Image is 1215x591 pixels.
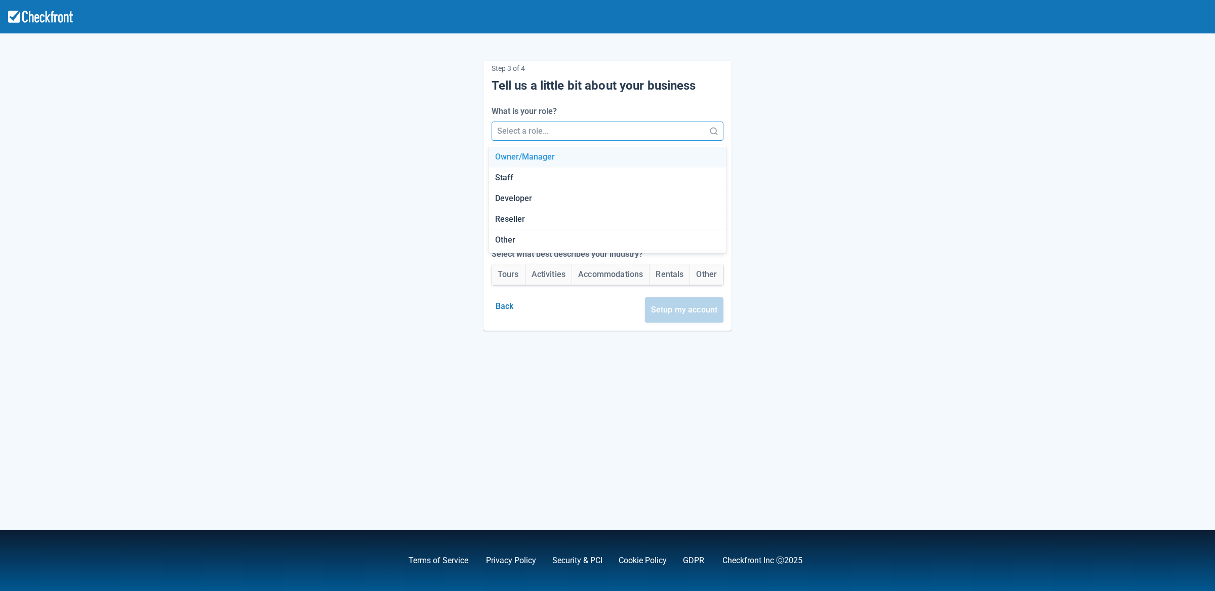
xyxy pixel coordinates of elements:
[489,147,726,168] div: Owner/Manager
[722,556,802,565] a: Checkfront Inc Ⓒ2025
[1070,482,1215,591] iframe: Chat Widget
[392,555,470,567] div: ,
[492,61,724,76] p: Step 3 of 4
[525,264,572,285] button: Activities
[619,556,667,565] a: Cookie Policy
[492,264,525,285] button: Tours
[492,301,518,311] a: Back
[572,264,649,285] button: Accommodations
[489,230,726,251] div: Other
[709,126,719,136] span: Search
[409,556,468,565] a: Terms of Service
[650,264,690,285] button: Rentals
[667,555,706,567] div: .
[492,105,561,117] label: What is your role?
[489,209,726,230] div: Reseller
[552,556,602,565] a: Security & PCI
[489,168,726,188] div: Staff
[492,248,647,260] label: Select what best describes your industry?
[489,188,726,209] div: Developer
[492,297,518,316] button: Back
[492,78,724,93] h5: Tell us a little bit about your business
[683,556,704,565] a: GDPR
[690,264,723,285] button: Other
[486,556,536,565] a: Privacy Policy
